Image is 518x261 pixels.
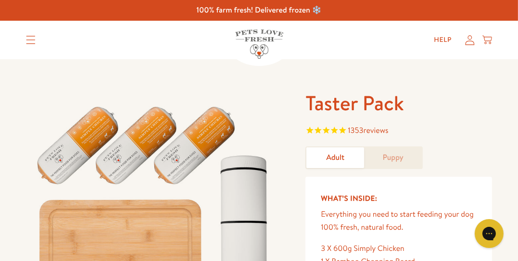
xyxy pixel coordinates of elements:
[470,216,508,251] iframe: Gorgias live chat messenger
[305,90,492,117] h1: Taster Pack
[18,28,43,52] summary: Translation missing: en.sections.header.menu
[364,147,422,168] a: Puppy
[321,242,477,255] div: 3 X 600g Simply Chicken
[321,192,477,205] h5: What’s Inside:
[364,125,389,136] span: reviews
[235,29,283,59] img: Pets Love Fresh
[348,125,388,136] span: 1353 reviews
[305,124,492,139] span: Rated 4.8 out of 5 stars 1353 reviews
[306,147,364,168] a: Adult
[426,30,459,50] a: Help
[321,208,477,234] p: Everything you need to start feeding your dog 100% fresh, natural food.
